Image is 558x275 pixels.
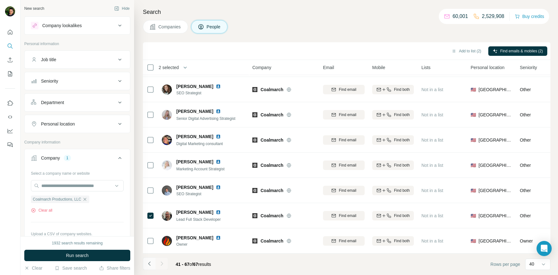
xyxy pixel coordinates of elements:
[372,236,414,246] button: Find both
[529,261,534,267] p: 40
[323,135,365,145] button: Find email
[64,155,71,161] div: 1
[372,110,414,120] button: Find both
[5,54,15,66] button: Enrich CSV
[479,162,512,168] span: [GEOGRAPHIC_DATA]
[261,162,283,168] span: Coalmarch
[193,262,198,267] span: 67
[99,265,130,271] button: Share filters
[5,125,15,137] button: Dashboard
[190,262,193,267] span: of
[252,238,257,243] img: Logo of Coalmarch
[216,159,221,164] img: LinkedIn logo
[372,186,414,195] button: Find both
[252,87,257,92] img: Logo of Coalmarch
[261,187,283,194] span: Coalmarch
[5,6,15,16] img: Avatar
[421,163,443,168] span: Not in a list
[471,238,476,244] span: 🇺🇸
[5,97,15,109] button: Use Surfe on LinkedIn
[520,137,531,143] span: Other
[162,85,172,95] img: Avatar
[41,121,75,127] div: Personal location
[339,87,356,92] span: Find email
[471,112,476,118] span: 🇺🇸
[41,78,58,84] div: Seniority
[176,242,228,247] span: Owner
[537,241,552,256] div: Open Intercom Messenger
[176,235,213,241] span: [PERSON_NAME]
[261,213,283,219] span: Coalmarch
[471,162,476,168] span: 🇺🇸
[24,139,130,145] p: Company information
[261,137,283,143] span: Coalmarch
[323,161,365,170] button: Find email
[261,112,283,118] span: Coalmarch
[176,108,213,114] span: [PERSON_NAME]
[421,238,443,243] span: Not in a list
[5,26,15,38] button: Quick start
[162,211,172,221] img: Avatar
[479,86,512,93] span: [GEOGRAPHIC_DATA]
[176,167,225,171] span: Marketing Account Strategist
[176,262,190,267] span: 41 - 67
[500,48,543,54] span: Find emails & mobiles (2)
[471,86,476,93] span: 🇺🇸
[520,238,533,243] span: Owner
[252,112,257,117] img: Logo of Coalmarch
[55,265,87,271] button: Save search
[520,163,531,168] span: Other
[25,73,130,89] button: Seniority
[323,64,334,71] span: Email
[479,112,512,118] span: [GEOGRAPHIC_DATA]
[323,236,365,246] button: Find email
[482,13,504,20] p: 2,529,908
[216,84,221,89] img: LinkedIn logo
[252,163,257,168] img: Logo of Coalmarch
[158,24,181,30] span: Companies
[216,210,221,215] img: LinkedIn logo
[261,86,283,93] span: Coalmarch
[394,162,410,168] span: Find both
[25,18,130,33] button: Company lookalikes
[162,110,172,120] img: Avatar
[471,64,504,71] span: Personal location
[323,110,365,120] button: Find email
[421,87,443,92] span: Not in a list
[41,99,64,106] div: Department
[42,22,82,29] div: Company lookalikes
[515,12,544,21] button: Buy credits
[24,265,42,271] button: Clear
[176,217,221,222] span: Lead Full Stack Developer
[25,52,130,67] button: Job title
[372,161,414,170] button: Find both
[372,64,385,71] span: Mobile
[25,95,130,110] button: Department
[162,236,172,246] img: Avatar
[162,160,172,170] img: Avatar
[110,4,134,13] button: Hide
[394,238,410,244] span: Find both
[421,137,443,143] span: Not in a list
[176,116,235,121] span: Senior Digital Advertising Strategist
[176,191,228,197] span: SEO Strategist
[24,250,130,261] button: Run search
[339,112,356,118] span: Find email
[453,13,468,20] p: 60,001
[176,184,213,190] span: [PERSON_NAME]
[479,238,512,244] span: [GEOGRAPHIC_DATA]
[421,112,443,117] span: Not in a list
[339,213,356,219] span: Find email
[447,46,486,56] button: Add to list (2)
[394,188,410,193] span: Find both
[479,137,512,143] span: [GEOGRAPHIC_DATA]
[176,90,228,96] span: SEO Strategist
[421,64,431,71] span: Lists
[24,41,130,47] p: Personal information
[520,87,531,92] span: Other
[252,64,271,71] span: Company
[394,87,410,92] span: Find both
[24,6,44,11] div: New search
[143,8,550,16] h4: Search
[479,213,512,219] span: [GEOGRAPHIC_DATA]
